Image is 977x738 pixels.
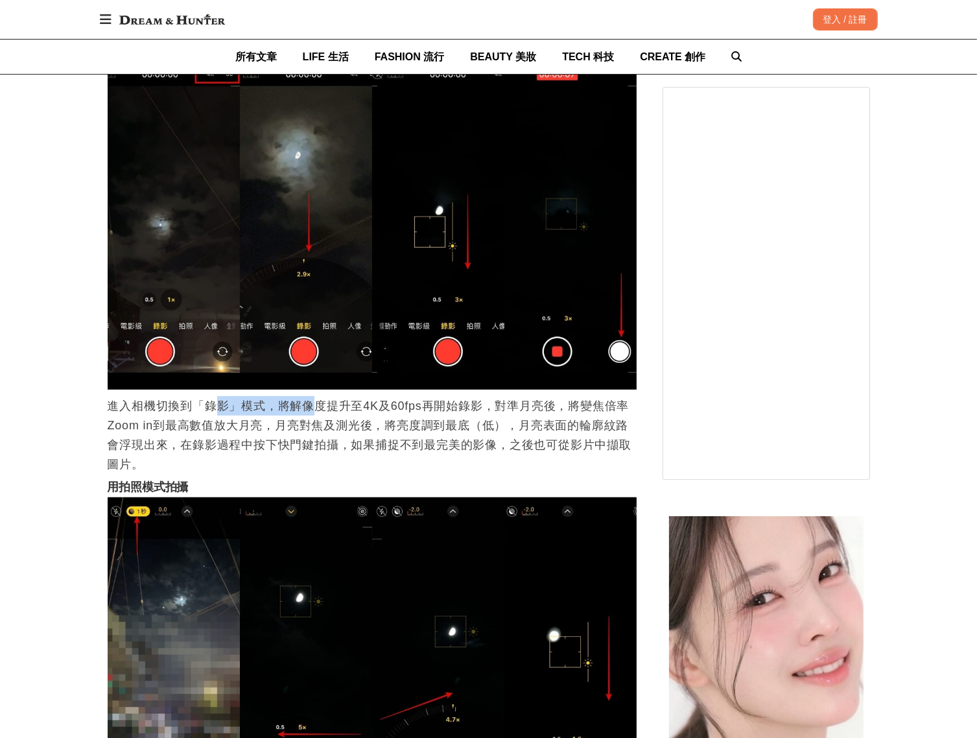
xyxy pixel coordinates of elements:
span: TECH 科技 [562,51,614,62]
a: BEAUTY 美妝 [470,40,536,74]
span: CREATE 創作 [640,51,705,62]
a: FASHION 流行 [375,40,445,74]
img: Dream & Hunter [113,8,231,31]
span: FASHION 流行 [375,51,445,62]
span: BEAUTY 美妝 [470,51,536,62]
a: 所有文章 [235,40,277,74]
a: CREATE 創作 [640,40,705,74]
span: 所有文章 [235,51,277,62]
a: LIFE 生活 [303,40,349,74]
div: 登入 / 註冊 [813,8,878,30]
img: 2025血月登場「紅色月亮」拍起來！3種iPhone拍月亮技巧學起來，只要用內建相機設定就能簡單做到 [108,59,637,390]
span: LIFE 生活 [303,51,349,62]
p: 進入相機切換到「錄影」模式，將解像度提升至4K及60fps再開始錄影，對準月亮後，將變焦倍率Zoom in到最高數值放大月亮，月亮對焦及測光後，將亮度調到最底（低），月亮表面的輪廓紋路會浮現出來... [108,396,637,474]
strong: 用拍照模式拍攝 [108,481,189,494]
a: TECH 科技 [562,40,614,74]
